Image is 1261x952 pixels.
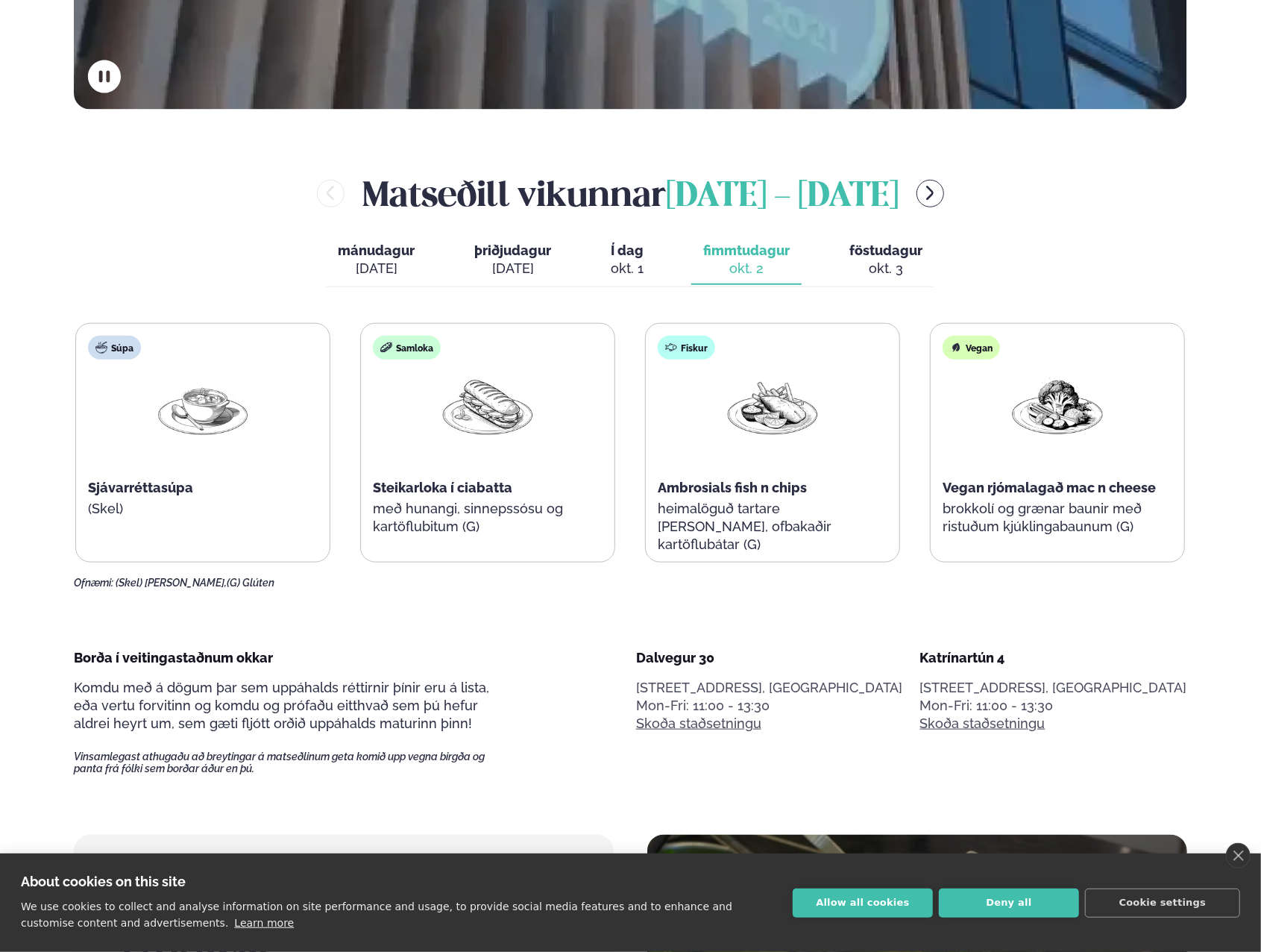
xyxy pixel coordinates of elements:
span: (G) Glúten [227,577,274,589]
img: Soup.png [155,372,251,441]
p: heimalöguð tartare [PERSON_NAME], ofbakaðir kartöflubátar (G) [658,500,887,554]
span: Ofnæmi: [74,577,113,589]
img: sandwich-new-16px.svg [380,342,392,354]
div: Katrínartún 4 [920,649,1187,667]
span: Í dag [611,242,644,260]
div: Fiskur [658,336,715,360]
div: Dalvegur 30 [636,649,903,667]
a: Skoða staðsetningu [636,715,761,733]
div: Mon-Fri: 11:00 - 13:30 [636,697,903,715]
a: Skoða staðsetningu [920,715,1045,733]
img: Vegan.svg [950,342,962,354]
button: Cookie settings [1085,889,1240,918]
span: Steikarloka í ciabatta [373,480,512,495]
p: [STREET_ADDRESS], [GEOGRAPHIC_DATA] [636,679,903,697]
span: [DATE] - [DATE] [666,181,899,213]
span: Komdu með á dögum þar sem uppáhalds réttirnir þínir eru á lista, eða vertu forvitinn og komdu og ... [74,680,489,731]
p: (Skel) [88,500,318,518]
button: föstudagur okt. 3 [837,236,934,285]
img: Vegan.png [1010,372,1105,441]
img: Fish-Chips.png [725,372,820,441]
span: (Skel) [PERSON_NAME], [116,577,227,589]
div: Samloka [373,336,441,360]
span: Vinsamlegast athugaðu að breytingar á matseðlinum geta komið upp vegna birgða og panta frá fólki ... [74,751,511,774]
p: með hunangi, sinnepssósu og kartöflubitum (G) [373,500,603,536]
div: [DATE] [474,260,551,278]
img: fish.svg [665,342,677,354]
button: þriðjudagur [DATE] [462,236,563,285]
p: brokkolí og grænar baunir með ristuðum kjúklingabaunum (G) [943,500,1172,536]
span: þriðjudagur [474,242,551,258]
p: We use cookies to collect and analyse information on site performance and usage, to provide socia... [21,901,732,929]
button: mánudagur [DATE] [326,236,427,285]
div: okt. 3 [849,260,922,278]
div: [DATE] [338,260,415,278]
span: Ambrosials fish n chips [658,480,807,495]
div: Vegan [943,336,1000,360]
p: [STREET_ADDRESS], [GEOGRAPHIC_DATA] [920,679,1187,697]
span: mánudagur [338,242,415,258]
img: Panini.png [440,372,535,441]
span: fimmtudagur [703,242,790,258]
span: Sjávarréttasúpa [88,480,193,495]
span: föstudagur [849,242,922,258]
strong: About cookies on this site [21,874,186,889]
span: Borða í veitingastaðnum okkar [74,650,273,666]
div: Súpa [88,336,141,360]
div: okt. 1 [611,260,644,278]
a: close [1226,843,1251,868]
button: fimmtudagur okt. 2 [691,236,802,285]
h2: Matseðill vikunnar [362,169,899,218]
a: Learn more [234,917,294,929]
img: soup.svg [95,342,107,354]
button: menu-btn-left [317,180,345,207]
button: Deny all [939,889,1079,918]
button: Allow all cookies [793,889,933,918]
span: Vegan rjómalagað mac n cheese [943,480,1156,495]
button: menu-btn-right [916,180,944,207]
div: okt. 2 [703,260,790,278]
button: Í dag okt. 1 [599,236,655,285]
div: Mon-Fri: 11:00 - 13:30 [920,697,1187,715]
